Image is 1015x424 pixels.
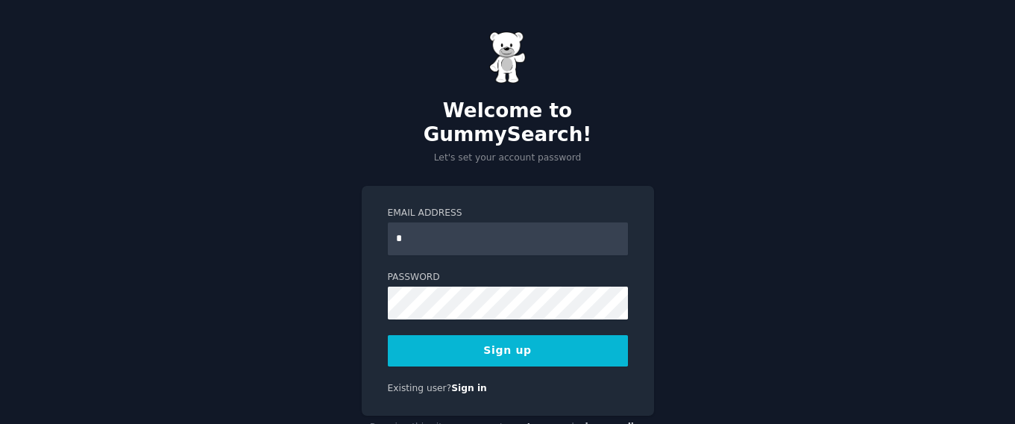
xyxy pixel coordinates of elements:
[388,271,628,284] label: Password
[388,335,628,367] button: Sign up
[388,383,452,393] span: Existing user?
[362,99,654,146] h2: Welcome to GummySearch!
[451,383,487,393] a: Sign in
[489,31,527,84] img: Gummy Bear
[362,152,654,165] p: Let's set your account password
[388,207,628,220] label: Email Address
